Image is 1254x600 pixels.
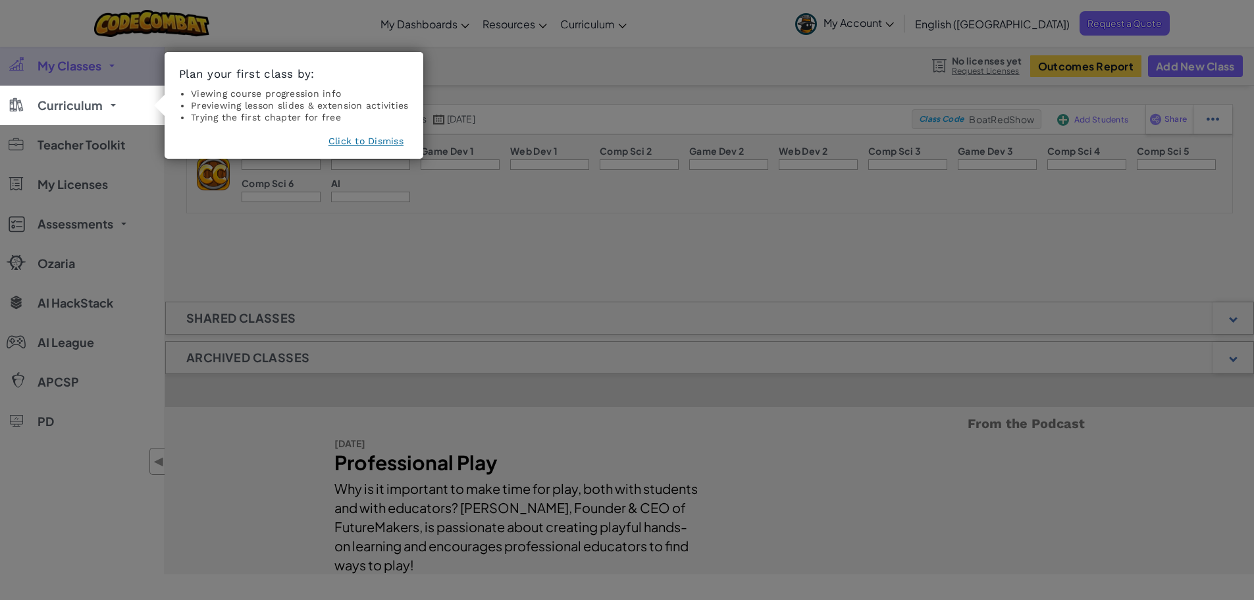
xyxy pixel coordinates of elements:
[179,67,409,81] h3: Plan your first class by:
[328,134,404,148] button: Click to Dismiss
[191,111,409,123] li: Trying the first chapter for free
[38,99,103,111] span: Curriculum
[191,99,409,111] li: Previewing lesson slides & extension activities
[191,88,409,99] li: Viewing course progression info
